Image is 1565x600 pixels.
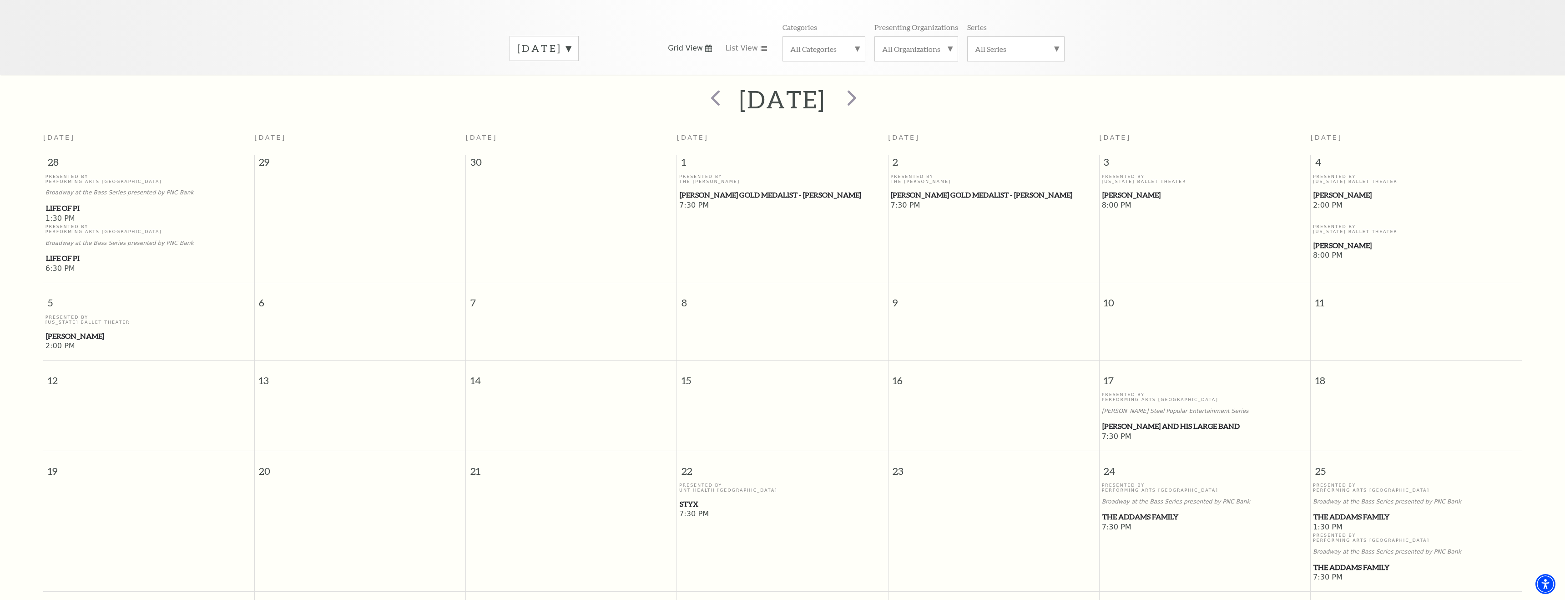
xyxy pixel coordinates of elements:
[1102,189,1308,201] a: Peter Pan
[1313,523,1520,533] span: 1:30 PM
[255,283,465,315] span: 6
[45,203,252,214] a: Life of Pi
[679,189,886,201] a: Cliburn Gold Medalist - Aristo Sham
[1313,174,1520,184] p: Presented By [US_STATE] Ballet Theater
[46,253,252,264] span: Life of Pi
[1102,432,1308,442] span: 7:30 PM
[43,134,75,141] span: [DATE]
[255,451,465,483] span: 20
[1313,240,1520,251] a: Peter Pan
[466,155,676,173] span: 30
[466,451,676,483] span: 21
[967,22,987,32] p: Series
[1313,483,1520,493] p: Presented By Performing Arts [GEOGRAPHIC_DATA]
[1100,451,1310,483] span: 24
[46,331,252,342] span: [PERSON_NAME]
[975,44,1057,54] label: All Series
[890,174,1097,184] p: Presented By The [PERSON_NAME]
[1311,155,1522,173] span: 4
[43,283,254,315] span: 5
[466,361,676,392] span: 14
[45,341,252,351] span: 2:00 PM
[1102,189,1308,201] span: [PERSON_NAME]
[1313,240,1519,251] span: [PERSON_NAME]
[889,361,1099,392] span: 16
[45,214,252,224] span: 1:30 PM
[1102,523,1308,533] span: 7:30 PM
[1313,511,1520,523] a: The Addams Family
[677,134,709,141] span: [DATE]
[1102,421,1308,432] a: Lyle Lovett and his Large Band
[466,283,676,315] span: 7
[45,331,252,342] a: Peter Pan
[891,189,1096,201] span: [PERSON_NAME] Gold Medalist - [PERSON_NAME]
[874,22,958,32] p: Presenting Organizations
[1100,155,1310,173] span: 3
[1313,562,1520,573] a: The Addams Family
[43,155,254,173] span: 28
[1100,283,1310,315] span: 10
[255,361,465,392] span: 13
[680,498,885,510] span: Styx
[679,509,886,519] span: 7:30 PM
[45,189,252,196] p: Broadway at the Bass Series presented by PNC Bank
[1102,392,1308,402] p: Presented By Performing Arts [GEOGRAPHIC_DATA]
[1100,361,1310,392] span: 17
[517,41,571,56] label: [DATE]
[1313,573,1520,583] span: 7:30 PM
[677,283,888,315] span: 8
[697,83,731,116] button: prev
[1102,201,1308,211] span: 8:00 PM
[1102,498,1308,505] p: Broadway at the Bass Series presented by PNC Bank
[1313,189,1519,201] span: [PERSON_NAME]
[679,498,886,510] a: Styx
[1311,451,1522,483] span: 25
[1311,361,1522,392] span: 18
[43,451,254,483] span: 19
[679,201,886,211] span: 7:30 PM
[790,44,858,54] label: All Categories
[1102,483,1308,493] p: Presented By Performing Arts [GEOGRAPHIC_DATA]
[668,43,703,53] span: Grid View
[890,201,1097,211] span: 7:30 PM
[255,155,465,173] span: 29
[882,44,950,54] label: All Organizations
[1102,174,1308,184] p: Presented By [US_STATE] Ballet Theater
[677,155,888,173] span: 1
[890,189,1097,201] a: Cliburn Gold Medalist - Aristo Sham
[1311,283,1522,315] span: 11
[1313,201,1520,211] span: 2:00 PM
[1313,549,1520,555] p: Broadway at the Bass Series presented by PNC Bank
[1099,134,1131,141] span: [DATE]
[1313,189,1520,201] a: Peter Pan
[1313,498,1520,505] p: Broadway at the Bass Series presented by PNC Bank
[254,134,286,141] span: [DATE]
[1313,533,1520,543] p: Presented By Performing Arts [GEOGRAPHIC_DATA]
[677,361,888,392] span: 15
[45,240,252,247] p: Broadway at the Bass Series presented by PNC Bank
[45,315,252,325] p: Presented By [US_STATE] Ballet Theater
[1313,251,1520,261] span: 8:00 PM
[726,43,758,53] span: List View
[680,189,885,201] span: [PERSON_NAME] Gold Medalist - [PERSON_NAME]
[679,174,886,184] p: Presented By The [PERSON_NAME]
[679,483,886,493] p: Presented By UNT Health [GEOGRAPHIC_DATA]
[1311,134,1343,141] span: [DATE]
[1102,511,1308,523] a: The Addams Family
[677,451,888,483] span: 22
[1313,224,1520,234] p: Presented By [US_STATE] Ballet Theater
[45,174,252,184] p: Presented By Performing Arts [GEOGRAPHIC_DATA]
[1102,421,1308,432] span: [PERSON_NAME] and his Large Band
[834,83,868,116] button: next
[889,283,1099,315] span: 9
[1102,408,1308,415] p: [PERSON_NAME] Steel Popular Entertainment Series
[46,203,252,214] span: Life of Pi
[889,155,1099,173] span: 2
[889,451,1099,483] span: 23
[466,134,498,141] span: [DATE]
[888,134,920,141] span: [DATE]
[43,361,254,392] span: 12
